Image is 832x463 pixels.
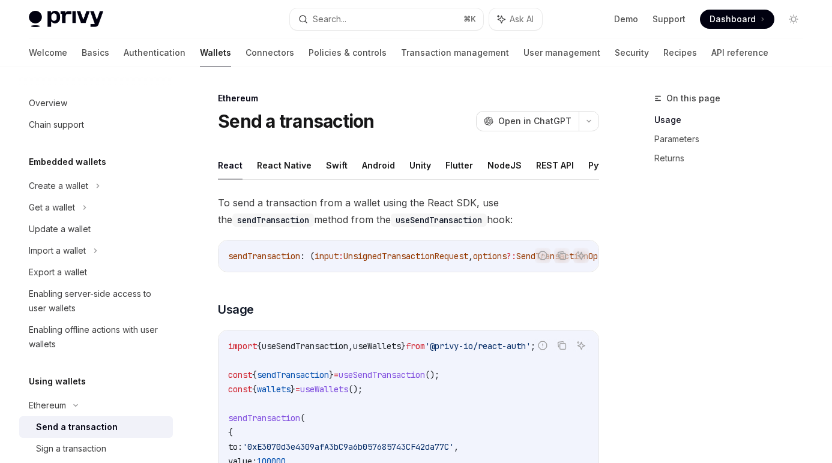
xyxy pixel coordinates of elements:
[252,384,257,395] span: {
[507,251,516,261] span: ?:
[309,38,387,67] a: Policies & controls
[710,13,756,25] span: Dashboard
[535,248,550,263] button: Report incorrect code
[784,10,803,29] button: Toggle dark mode
[29,398,66,413] div: Ethereum
[663,38,697,67] a: Recipes
[257,369,329,380] span: sendTransaction
[228,341,257,351] span: import
[218,151,243,179] button: React
[473,251,507,261] span: options
[29,118,84,132] div: Chain support
[29,96,67,110] div: Overview
[353,341,401,351] span: useWallets
[401,38,509,67] a: Transaction management
[614,13,638,25] a: Demo
[315,251,339,261] span: input
[425,341,531,351] span: '@privy-io/react-auth'
[36,441,106,456] div: Sign a transaction
[463,14,476,24] span: ⌘ K
[218,194,599,228] span: To send a transaction from a wallet using the React SDK, use the method from the hook:
[343,251,468,261] span: UnsignedTransactionRequest
[218,92,599,104] div: Ethereum
[252,369,257,380] span: {
[29,179,88,193] div: Create a wallet
[295,384,300,395] span: =
[19,261,173,283] a: Export a wallet
[523,38,600,67] a: User management
[29,222,91,236] div: Update a wallet
[228,369,252,380] span: const
[19,416,173,438] a: Send a transaction
[445,151,473,179] button: Flutter
[218,301,254,318] span: Usage
[425,369,439,380] span: ();
[19,92,173,114] a: Overview
[339,369,425,380] span: useSendTransaction
[406,341,425,351] span: from
[36,420,118,434] div: Send a transaction
[29,287,166,315] div: Enabling server-side access to user wallets
[391,214,487,227] code: useSendTransaction
[516,251,622,261] span: SendTransactionOptions
[615,38,649,67] a: Security
[257,384,291,395] span: wallets
[29,323,166,351] div: Enabling offline actions with user wallets
[246,38,294,67] a: Connectors
[300,384,348,395] span: useWallets
[262,341,348,351] span: useSendTransaction
[348,384,363,395] span: ();
[362,151,395,179] button: Android
[666,91,720,106] span: On this page
[19,438,173,459] a: Sign a transaction
[654,110,813,130] a: Usage
[29,200,75,215] div: Get a wallet
[654,149,813,168] a: Returns
[531,341,535,351] span: ;
[29,38,67,67] a: Welcome
[257,341,262,351] span: {
[200,38,231,67] a: Wallets
[218,110,375,132] h1: Send a transaction
[498,115,571,127] span: Open in ChatGPT
[19,218,173,240] a: Update a wallet
[124,38,185,67] a: Authentication
[228,413,300,423] span: sendTransaction
[339,251,343,261] span: :
[510,13,534,25] span: Ask AI
[588,151,618,179] button: Python
[476,111,579,131] button: Open in ChatGPT
[228,251,300,261] span: sendTransaction
[290,8,483,30] button: Search...⌘K
[257,151,312,179] button: React Native
[228,384,252,395] span: const
[348,341,353,351] span: ,
[573,338,589,353] button: Ask AI
[19,114,173,136] a: Chain support
[536,151,574,179] button: REST API
[654,130,813,149] a: Parameters
[19,283,173,319] a: Enabling server-side access to user wallets
[487,151,522,179] button: NodeJS
[326,151,348,179] button: Swift
[711,38,768,67] a: API reference
[535,338,550,353] button: Report incorrect code
[401,341,406,351] span: }
[454,441,459,452] span: ,
[554,338,570,353] button: Copy the contents from the code block
[653,13,686,25] a: Support
[300,251,315,261] span: : (
[29,155,106,169] h5: Embedded wallets
[573,248,589,263] button: Ask AI
[313,12,346,26] div: Search...
[334,369,339,380] span: =
[291,384,295,395] span: }
[700,10,774,29] a: Dashboard
[329,369,334,380] span: }
[29,11,103,28] img: light logo
[468,251,473,261] span: ,
[228,427,233,438] span: {
[19,319,173,355] a: Enabling offline actions with user wallets
[554,248,570,263] button: Copy the contents from the code block
[232,214,314,227] code: sendTransaction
